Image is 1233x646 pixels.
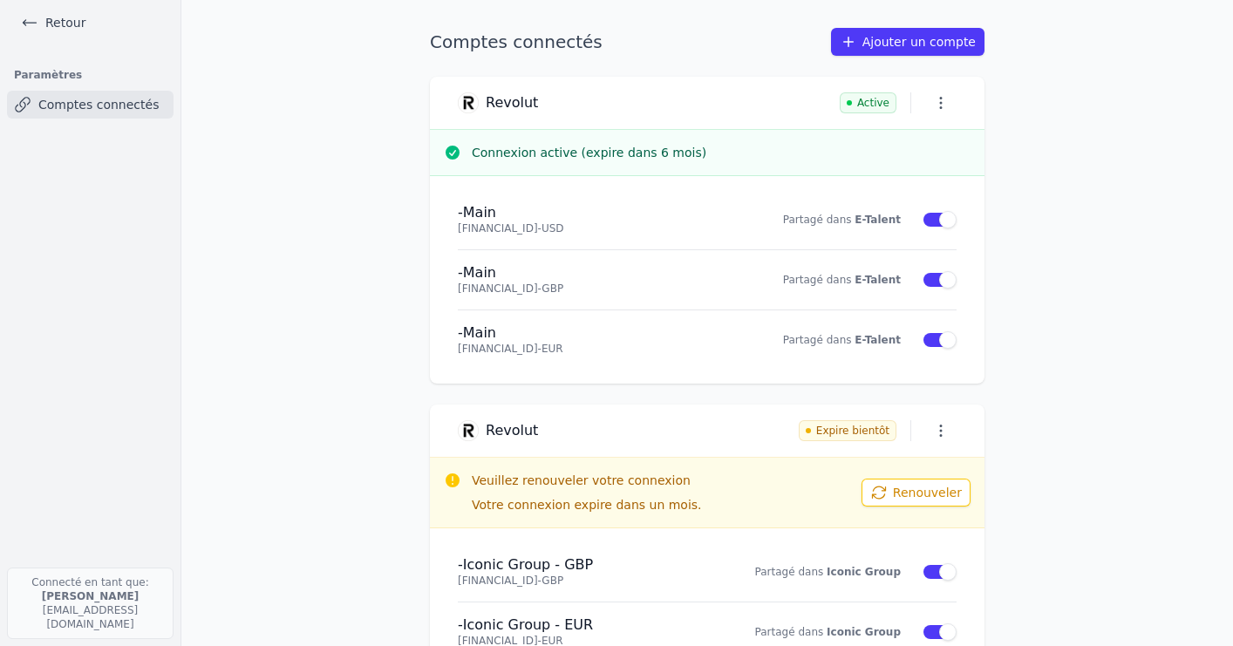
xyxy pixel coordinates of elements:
[862,479,971,507] button: Renouveler
[472,496,862,513] p: Votre connexion expire dans un mois.
[733,213,901,227] p: Partagé dans
[472,144,971,161] h3: Connexion active (expire dans 6 mois)
[855,274,901,286] a: E-Talent
[458,324,712,342] h4: - Main
[733,273,901,287] p: Partagé dans
[486,422,538,439] h3: Revolut
[458,282,712,296] p: [FINANCIAL_ID] - GBP
[458,204,712,221] h4: - Main
[458,556,712,574] h4: - Iconic Group - GBP
[7,63,174,87] h3: Paramètres
[799,420,896,441] span: Expire bientôt
[458,574,712,588] p: [FINANCIAL_ID] - GBP
[733,333,901,347] p: Partagé dans
[458,616,712,634] h4: - Iconic Group - EUR
[42,590,140,602] strong: [PERSON_NAME]
[430,30,603,54] h1: Comptes connectés
[486,94,538,112] h3: Revolut
[458,221,712,235] p: [FINANCIAL_ID] - USD
[458,342,712,356] p: [FINANCIAL_ID] - EUR
[840,92,896,113] span: Active
[458,92,479,113] img: Revolut logo
[7,568,174,639] p: Connecté en tant que: [EMAIL_ADDRESS][DOMAIN_NAME]
[14,10,92,35] a: Retour
[458,264,712,282] h4: - Main
[827,566,901,578] a: Iconic Group
[855,334,901,346] a: E-Talent
[855,214,901,226] a: E-Talent
[827,626,901,638] a: Iconic Group
[733,625,901,639] p: Partagé dans
[733,565,901,579] p: Partagé dans
[7,91,174,119] a: Comptes connectés
[831,28,984,56] a: Ajouter un compte
[458,420,479,441] img: Revolut logo
[472,472,862,489] h3: Veuillez renouveler votre connexion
